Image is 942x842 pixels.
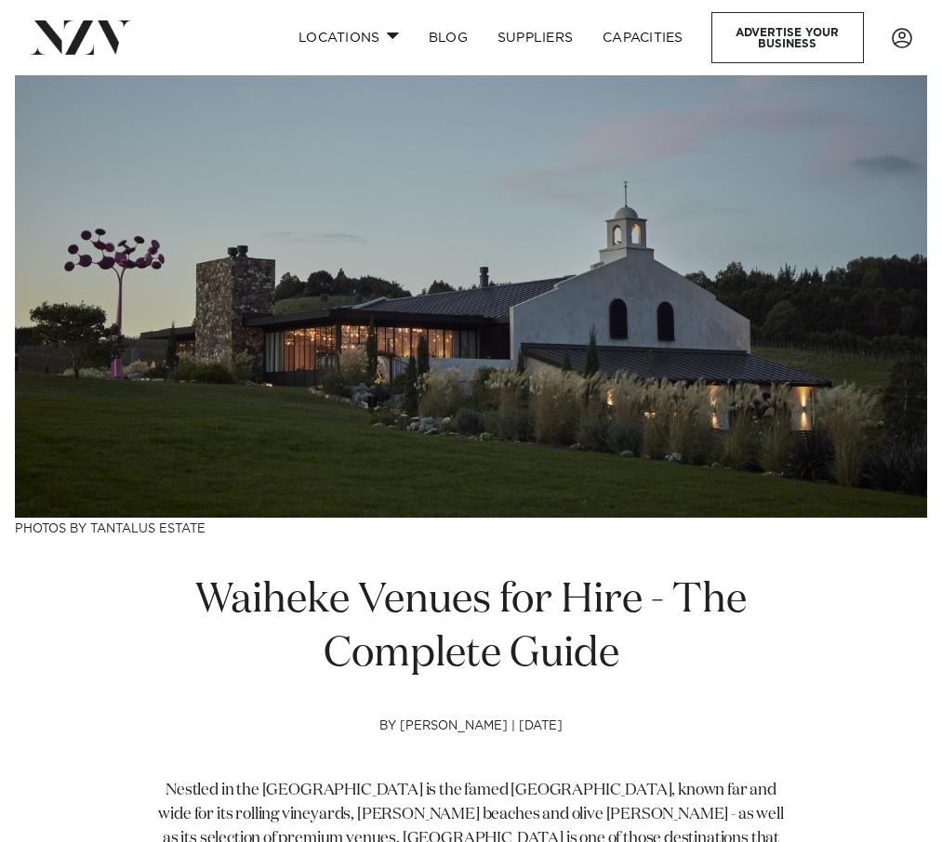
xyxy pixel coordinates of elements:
[483,18,588,58] a: SUPPLIERS
[284,18,414,58] a: Locations
[153,574,789,682] h1: Waiheke Venues for Hire - The Complete Guide
[588,18,698,58] a: Capacities
[15,75,927,518] img: Waiheke Venues for Hire - The Complete Guide
[30,20,131,54] img: nzv-logo.png
[153,719,789,779] h4: by [PERSON_NAME] | [DATE]
[414,18,483,58] a: BLOG
[711,12,864,63] a: Advertise your business
[15,518,927,537] h3: Photos by Tantalus Estate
